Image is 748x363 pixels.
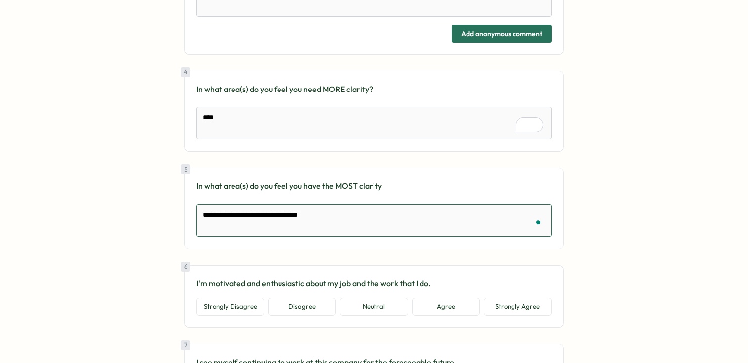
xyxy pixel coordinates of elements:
[196,204,552,237] textarea: To enrich screen reader interactions, please activate Accessibility in Grammarly extension settings
[484,298,552,316] button: Strongly Agree
[181,67,190,77] div: 4
[268,298,336,316] button: Disagree
[340,298,408,316] button: Neutral
[181,262,190,272] div: 6
[196,298,264,316] button: Strongly Disagree
[412,298,480,316] button: Agree
[196,83,552,95] p: In what area(s) do you feel you need MORE clarity?
[452,25,552,43] button: Add anonymous comment
[196,277,552,290] p: I'm motivated and enthusiastic about my job and the work that I do.
[196,180,552,192] p: In what area(s) do you feel you have the MOST clarity
[196,107,552,139] textarea: To enrich screen reader interactions, please activate Accessibility in Grammarly extension settings
[181,340,190,350] div: 7
[461,25,542,42] span: Add anonymous comment
[181,164,190,174] div: 5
